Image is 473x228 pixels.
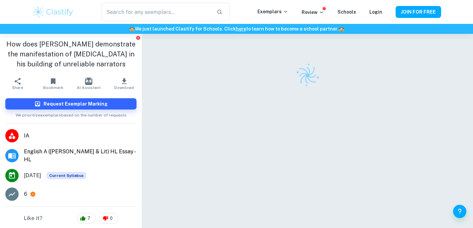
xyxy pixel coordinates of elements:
img: Clastify logo [291,59,324,92]
span: Share [12,85,23,90]
div: 7 [77,213,96,224]
button: JOIN FOR FREE [396,6,441,18]
div: This exemplar is based on the current syllabus. Feel free to refer to it for inspiration/ideas wh... [47,172,86,179]
span: 🏫 [129,26,135,32]
span: We prioritize exemplars based on the number of requests [16,110,127,118]
button: Request Exemplar Marking [5,98,137,110]
span: AI Assistant [77,85,101,90]
h6: Like it? [24,214,43,222]
span: Bookmark [43,85,63,90]
span: IA [24,132,137,140]
span: [DATE] [24,172,41,180]
a: here [236,26,246,32]
p: Review [302,9,324,16]
img: AI Assistant [85,78,92,85]
span: Current Syllabus [47,172,86,179]
h1: How does [PERSON_NAME] demonstrate the manifestation of [MEDICAL_DATA] in his building of unrelia... [5,39,137,69]
h6: Request Exemplar Marking [44,100,108,108]
p: 6 [24,190,27,198]
button: Report issue [136,35,141,40]
img: Clastify logo [32,5,74,19]
button: Help and Feedback [453,205,466,218]
button: Bookmark [36,74,71,93]
a: Schools [337,9,356,15]
input: Search for any exemplars... [102,3,211,21]
span: 0 [106,215,116,222]
span: 7 [84,215,94,222]
button: AI Assistant [71,74,107,93]
span: 🏫 [338,26,344,32]
a: Login [369,9,382,15]
span: English A ([PERSON_NAME] & Lit) HL Essay - HL [24,148,137,164]
p: Exemplars [257,8,288,15]
span: Download [114,85,134,90]
div: 0 [99,213,118,224]
button: Download [106,74,142,93]
h6: We just launched Clastify for Schools. Click to learn how to become a school partner. [1,25,472,33]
